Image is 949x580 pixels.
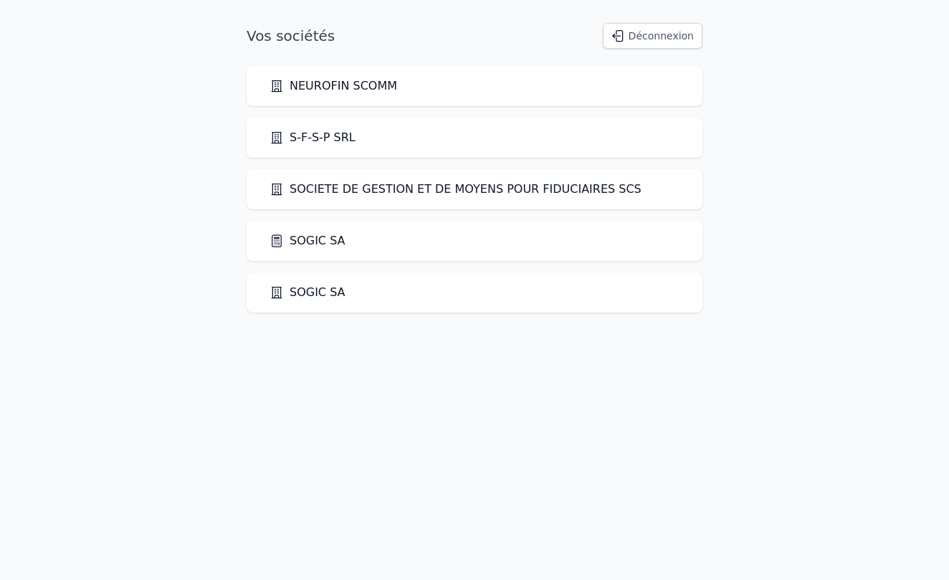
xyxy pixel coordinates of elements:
[603,23,702,49] button: Déconnexion
[270,129,356,146] a: S-F-S-P SRL
[247,26,335,46] h1: Vos sociétés
[270,181,642,198] a: SOCIETE DE GESTION ET DE MOYENS POUR FIDUCIAIRES SCS
[270,77,397,95] a: NEUROFIN SCOMM
[270,232,345,249] a: SOGIC SA
[270,284,345,301] a: SOGIC SA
